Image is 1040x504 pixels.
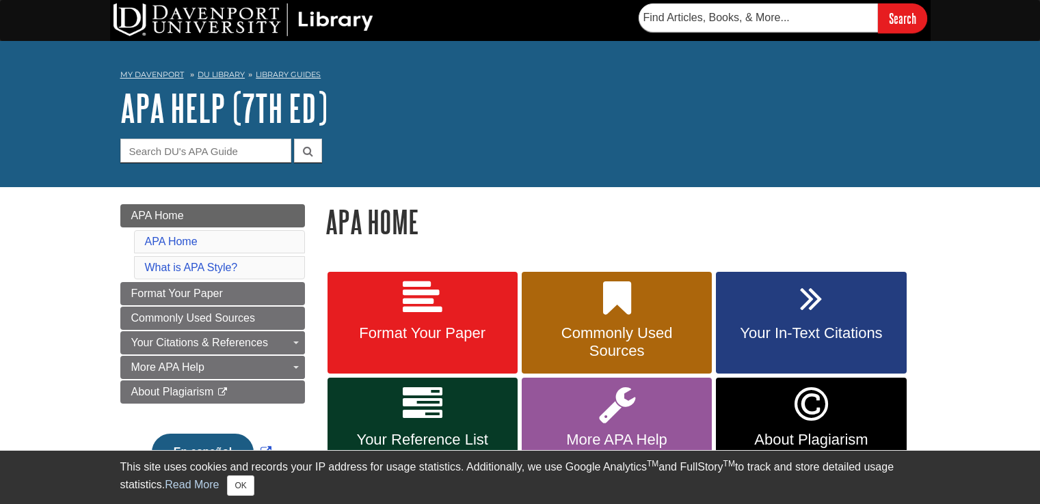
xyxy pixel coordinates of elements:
[647,459,658,468] sup: TM
[145,236,198,247] a: APA Home
[338,324,507,342] span: Format Your Paper
[256,70,321,79] a: Library Guides
[328,378,518,482] a: Your Reference List
[165,479,219,490] a: Read More
[325,204,920,239] h1: APA Home
[131,361,204,373] span: More APA Help
[726,324,896,342] span: Your In-Text Citations
[131,210,184,221] span: APA Home
[522,272,712,374] a: Commonly Used Sources
[726,431,896,449] span: About Plagiarism
[131,337,268,348] span: Your Citations & References
[120,69,184,81] a: My Davenport
[120,459,920,496] div: This site uses cookies and records your IP address for usage statistics. Additionally, we use Goo...
[639,3,878,32] input: Find Articles, Books, & More...
[120,307,305,330] a: Commonly Used Sources
[532,431,702,449] span: More APA Help
[639,3,927,33] form: Searches DU Library's articles, books, and more
[120,139,291,163] input: Search DU's APA Guide
[227,475,254,496] button: Close
[723,459,735,468] sup: TM
[120,356,305,379] a: More APA Help
[145,262,238,273] a: What is APA Style?
[716,378,906,482] a: Link opens in new window
[148,446,275,458] a: Link opens in new window
[114,3,373,36] img: DU Library
[131,312,255,324] span: Commonly Used Sources
[328,272,518,374] a: Format Your Paper
[120,331,305,354] a: Your Citations & References
[532,324,702,360] span: Commonly Used Sources
[120,204,305,227] a: APA Home
[120,66,920,87] nav: breadcrumb
[522,378,712,482] a: More APA Help
[120,204,305,494] div: Guide Page Menu
[338,431,507,449] span: Your Reference List
[120,282,305,305] a: Format Your Paper
[217,388,228,397] i: This link opens in a new window
[131,288,223,299] span: Format Your Paper
[131,386,214,397] span: About Plagiarism
[152,434,254,471] button: En español
[120,380,305,404] a: About Plagiarism
[120,87,328,129] a: APA Help (7th Ed)
[198,70,245,79] a: DU Library
[716,272,906,374] a: Your In-Text Citations
[878,3,927,33] input: Search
